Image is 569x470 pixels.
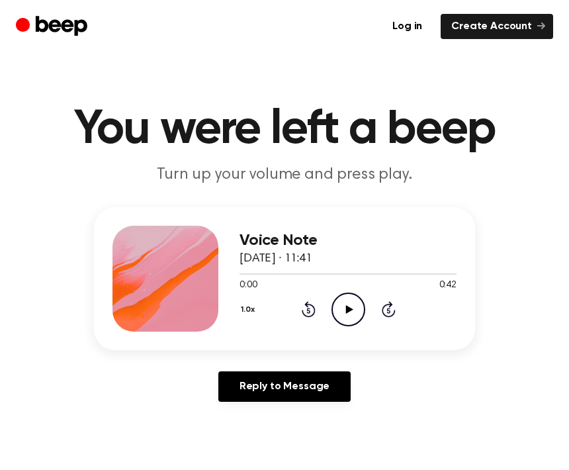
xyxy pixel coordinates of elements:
[218,371,351,402] a: Reply to Message
[30,164,539,186] p: Turn up your volume and press play.
[16,106,553,154] h1: You were left a beep
[16,14,91,40] a: Beep
[439,279,457,293] span: 0:42
[240,253,312,265] span: [DATE] · 11:41
[382,14,433,39] a: Log in
[441,14,553,39] a: Create Account
[240,279,257,293] span: 0:00
[240,299,260,321] button: 1.0x
[240,232,457,250] h3: Voice Note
